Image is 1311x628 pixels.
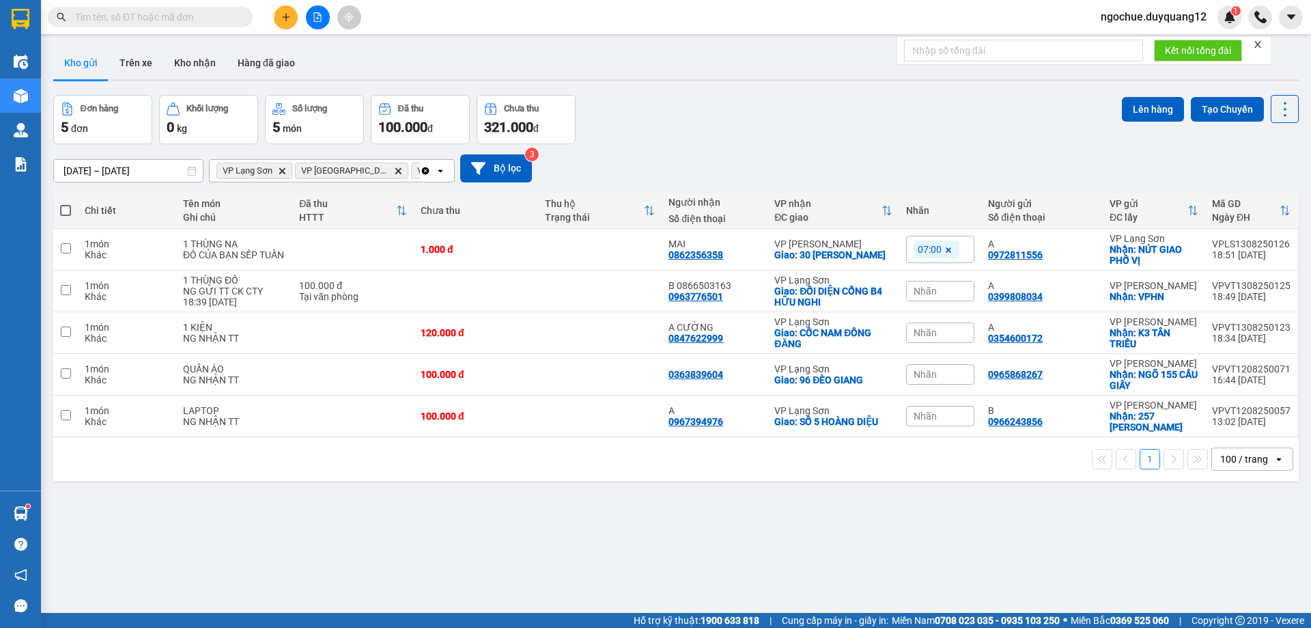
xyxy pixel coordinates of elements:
div: NG GỬI TT CK CTY 18:39 13/8 [183,286,285,308]
div: 1 món [85,238,169,249]
div: 0966243856 [988,416,1043,427]
input: Tìm tên, số ĐT hoặc mã đơn [75,10,236,25]
div: ĐỒ CỦA BẠN SẾP TUẤN [183,249,285,260]
div: Nhận: NÚT GIAO PHỐ VỊ [1110,244,1198,266]
div: 13:02 [DATE] [1212,416,1291,427]
span: 321.000 [484,119,533,135]
div: 0847622999 [668,333,723,344]
input: Nhập số tổng đài [904,40,1143,62]
div: VPVT1308250125 [1212,280,1291,291]
span: đơn [71,123,88,134]
div: B [988,405,1096,416]
div: 1.000 đ [421,244,531,255]
span: đ [427,123,433,134]
th: Toggle SortBy [1103,193,1205,229]
span: question-circle [14,538,27,551]
button: Số lượng5món [265,95,364,144]
div: Giao: SỐ 5 HOÀNG DIỆU [774,416,892,427]
div: Ngày ĐH [1212,212,1280,223]
div: 1 món [85,405,169,416]
span: Kết nối tổng đài [1165,43,1231,58]
div: Số điện thoại [668,213,761,224]
button: Tạo Chuyến [1191,97,1264,122]
button: Kho nhận [163,46,227,79]
button: Khối lượng0kg [159,95,258,144]
div: Nhãn [906,205,974,216]
span: 5 [61,119,68,135]
input: Select a date range. [54,160,203,182]
div: VP nhận [774,198,882,209]
div: 100.000 đ [299,280,407,291]
div: 1 món [85,280,169,291]
th: Toggle SortBy [1205,193,1297,229]
div: Chưa thu [504,104,539,113]
div: QUẦN ÁO [183,364,285,374]
svg: open [1273,454,1284,465]
span: file-add [313,12,322,22]
div: 0963776501 [668,291,723,302]
button: plus [274,5,298,29]
span: Cung cấp máy in - giấy in: [782,613,888,628]
div: VP Lạng Sơn [774,275,892,286]
div: VP [PERSON_NAME] [1110,316,1198,327]
div: HTTT [299,212,396,223]
div: Giao: 96 ĐÈO GIANG [774,374,892,385]
div: Khác [85,291,169,302]
div: Khác [85,249,169,260]
span: caret-down [1285,11,1297,23]
div: Khác [85,333,169,344]
div: 16:44 [DATE] [1212,374,1291,385]
div: Nhận: NGÕ 155 CẦU GIẤY [1110,369,1198,391]
div: LAPTOP [183,405,285,416]
div: Giao: ĐỐI DIỆN CỔNG B4 HỮU NGHI [774,286,892,308]
button: file-add [306,5,330,29]
img: warehouse-icon [14,89,28,103]
div: 18:51 [DATE] [1212,249,1291,260]
th: Toggle SortBy [538,193,662,229]
div: A [988,238,1096,249]
img: warehouse-icon [14,55,28,69]
img: warehouse-icon [14,123,28,137]
div: 1 món [85,322,169,333]
th: Toggle SortBy [767,193,899,229]
div: NG NHẬN TT [183,333,285,344]
span: copyright [1235,616,1245,625]
span: Miền Nam [892,613,1060,628]
div: Mã GD [1212,198,1280,209]
div: Nhận: VPHN [1110,291,1198,302]
span: VP Minh Khai, close by backspace [411,163,516,179]
span: VP Hà Nội, close by backspace [295,163,408,179]
span: ⚪️ [1063,618,1067,623]
span: đ [533,123,539,134]
span: Miền Bắc [1071,613,1169,628]
button: Bộ lọc [460,154,532,182]
strong: 0369 525 060 [1110,615,1169,626]
div: Trạng thái [545,212,645,223]
img: solution-icon [14,157,28,172]
span: VP Lạng Sơn [223,165,272,176]
div: 100.000 đ [421,411,531,422]
span: ngochue.duyquang12 [1090,8,1217,25]
span: 5 [272,119,280,135]
div: Chi tiết [85,205,169,216]
span: search [57,12,66,22]
span: món [283,123,302,134]
svg: open [435,165,446,176]
span: close [1253,40,1263,49]
div: VP [PERSON_NAME] [1110,400,1198,411]
button: Đơn hàng5đơn [53,95,152,144]
div: 1 THÙNG ĐỒ [183,275,285,286]
strong: 0708 023 035 - 0935 103 250 [935,615,1060,626]
div: Người nhận [668,197,761,208]
span: message [14,599,27,612]
span: 100.000 [378,119,427,135]
span: Nhãn [914,286,937,297]
div: Khác [85,374,169,385]
span: aim [344,12,354,22]
div: Chưa thu [421,205,531,216]
sup: 1 [1231,6,1241,16]
button: Hàng đã giao [227,46,306,79]
div: VP [PERSON_NAME] [1110,358,1198,369]
button: Kho gửi [53,46,109,79]
img: phone-icon [1254,11,1267,23]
